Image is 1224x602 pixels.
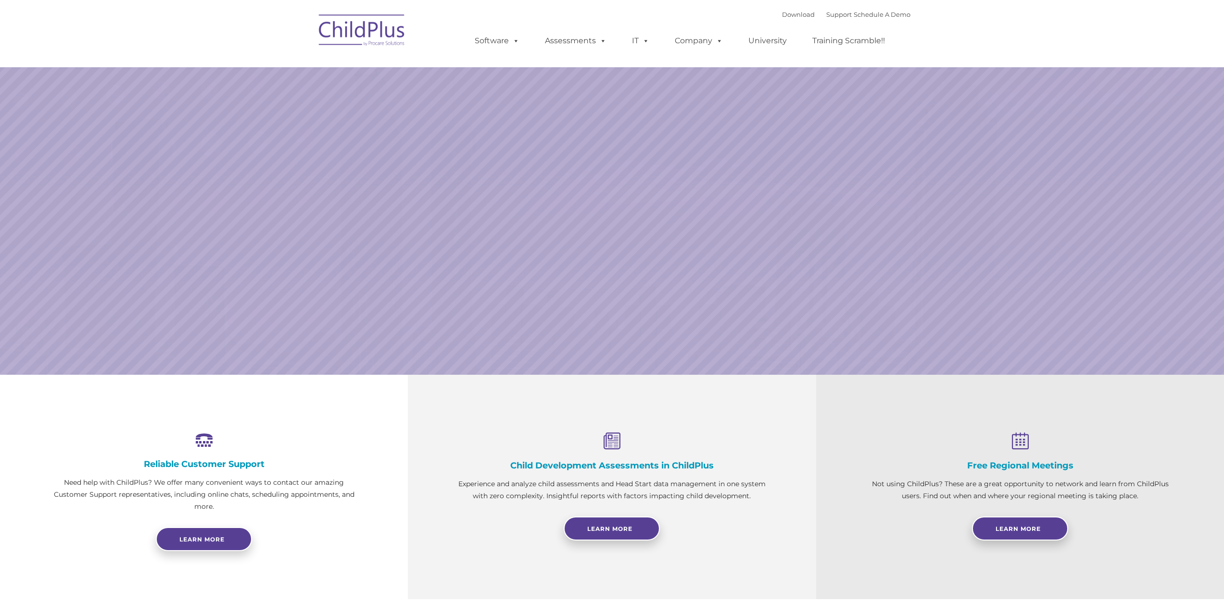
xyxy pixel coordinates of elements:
a: Learn More [832,365,1035,419]
p: Not using ChildPlus? These are a great opportunity to network and learn from ChildPlus users. Fin... [864,478,1176,502]
span: Learn More [587,525,632,532]
img: ChildPlus by Procare Solutions [314,8,410,56]
span: Learn More [996,525,1041,532]
span: Learn more [179,536,225,543]
p: Experience and analyze child assessments and Head Start data management in one system with zero c... [456,478,768,502]
a: Schedule A Demo [854,11,910,18]
h4: Reliable Customer Support [48,459,360,469]
a: Assessments [535,31,616,50]
a: Learn more [156,527,252,551]
p: Need help with ChildPlus? We offer many convenient ways to contact our amazing Customer Support r... [48,477,360,513]
a: Download [782,11,815,18]
a: University [739,31,796,50]
h4: Child Development Assessments in ChildPlus [456,460,768,471]
a: Training Scramble!! [803,31,895,50]
a: IT [622,31,659,50]
a: Company [665,31,732,50]
a: Learn More [972,516,1068,541]
a: Support [826,11,852,18]
a: Software [465,31,529,50]
a: Learn More [564,516,660,541]
font: | [782,11,910,18]
h4: Free Regional Meetings [864,460,1176,471]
